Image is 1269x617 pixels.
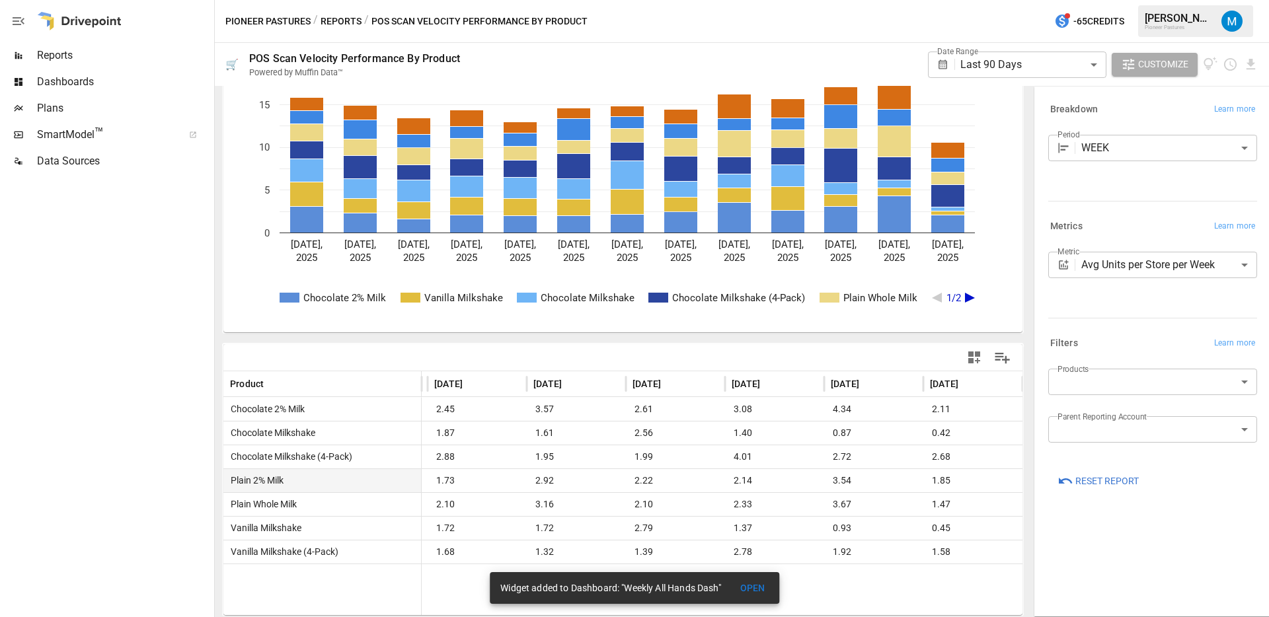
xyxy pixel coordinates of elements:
[434,469,457,492] span: 1.73
[533,445,556,468] span: 1.95
[732,576,774,600] button: OPEN
[225,427,315,438] span: Chocolate Milkshake
[878,238,910,250] text: [DATE],
[930,421,952,445] span: 0.42
[1073,13,1124,30] span: -65 Credits
[500,576,721,600] div: Widget added to Dashboard: "Weekly All Hands Dash"
[732,445,754,468] span: 4.01
[225,499,297,509] span: Plain Whole Milk
[37,100,211,116] span: Plans
[861,375,879,393] button: Sort
[611,238,643,250] text: [DATE],
[732,421,754,445] span: 1.40
[831,398,853,421] span: 4.34
[930,398,952,421] span: 2.11
[1203,53,1218,77] button: View documentation
[831,445,853,468] span: 2.72
[456,252,477,264] text: 2025
[1050,102,1098,117] h6: Breakdown
[434,398,457,421] span: 2.45
[1243,57,1258,72] button: Download report
[230,377,264,390] span: Product
[633,493,655,516] span: 2.10
[1112,53,1198,77] button: Customize
[831,493,853,516] span: 3.67
[313,13,318,30] div: /
[344,238,376,250] text: [DATE],
[831,421,853,445] span: 0.87
[1214,337,1255,350] span: Learn more
[1057,411,1147,422] label: Parent Reporting Account
[662,375,681,393] button: Sort
[665,238,697,250] text: [DATE],
[464,375,482,393] button: Sort
[633,469,655,492] span: 2.22
[1057,129,1080,140] label: Period
[831,517,853,540] span: 0.93
[1213,3,1250,40] button: Matt Fiedler
[259,99,270,111] text: 15
[1057,363,1089,375] label: Products
[37,127,174,143] span: SmartModel
[930,493,952,516] span: 1.47
[1223,57,1238,72] button: Schedule report
[533,398,556,421] span: 3.57
[225,58,239,71] div: 🛒
[937,46,978,57] label: Date Range
[937,252,958,264] text: 2025
[672,292,805,304] text: Chocolate Milkshake (4-Pack)
[225,451,352,462] span: Chocolate Milkshake (4-Pack)
[732,540,754,563] span: 2.78
[960,375,978,393] button: Sort
[264,184,270,196] text: 5
[1145,12,1213,24] div: [PERSON_NAME]
[732,377,760,390] span: [DATE]
[403,252,424,264] text: 2025
[633,398,655,421] span: 2.61
[364,13,369,30] div: /
[932,238,964,250] text: [DATE],
[249,67,343,77] div: Powered by Muffin Data™
[1081,135,1257,161] div: WEEK
[264,227,270,239] text: 0
[960,58,1022,71] span: Last 90 Days
[541,292,634,304] text: Chocolate Milkshake
[225,475,284,486] span: Plain 2% Milk
[223,42,1022,332] svg: A chart.
[296,252,317,264] text: 2025
[434,377,463,390] span: [DATE]
[772,238,804,250] text: [DATE],
[434,493,457,516] span: 2.10
[930,469,952,492] span: 1.85
[633,517,655,540] span: 2.79
[434,445,457,468] span: 2.88
[1050,336,1078,351] h6: Filters
[1214,103,1255,116] span: Learn more
[830,252,851,264] text: 2025
[1214,220,1255,233] span: Learn more
[1145,24,1213,30] div: Pioneer Pastures
[633,445,655,468] span: 1.99
[1221,11,1243,32] img: Matt Fiedler
[303,292,386,304] text: Chocolate 2% Milk
[831,377,859,390] span: [DATE]
[451,238,482,250] text: [DATE],
[884,252,905,264] text: 2025
[718,238,750,250] text: [DATE],
[533,493,556,516] span: 3.16
[633,421,655,445] span: 2.56
[510,252,531,264] text: 2025
[761,375,780,393] button: Sort
[533,377,562,390] span: [DATE]
[563,252,584,264] text: 2025
[831,540,853,563] span: 1.92
[249,52,460,65] div: POS Scan Velocity Performance By Product
[1138,56,1188,73] span: Customize
[321,13,362,30] button: Reports
[633,540,655,563] span: 1.39
[617,252,638,264] text: 2025
[291,238,323,250] text: [DATE],
[946,292,961,304] text: 1/2
[1057,246,1079,257] label: Metric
